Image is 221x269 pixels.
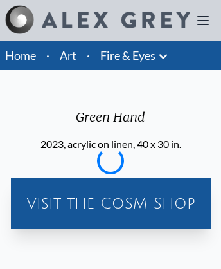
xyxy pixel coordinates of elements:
div: Green Hand [40,108,181,136]
a: Visit the CoSM Shop [16,183,206,224]
a: Home [5,48,36,62]
li: · [82,41,95,70]
li: · [41,41,55,70]
div: 2023, acrylic on linen, 40 x 30 in. [40,136,181,152]
a: Fire & Eyes [100,46,155,64]
a: Art [60,46,76,64]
